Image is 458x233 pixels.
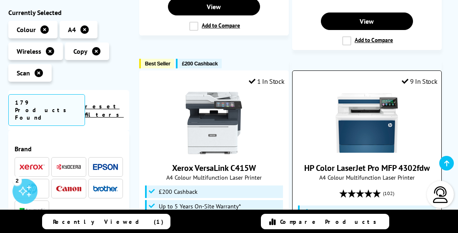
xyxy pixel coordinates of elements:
a: Brother [93,183,118,194]
span: £200 Cashback [159,188,198,195]
label: Add to Compare [342,36,393,45]
span: Colour [17,25,36,34]
img: HP Color LaserJet Pro MFP 4302fdw [335,92,398,154]
span: 179 Products Found [8,94,85,126]
img: Kyocera [56,164,81,170]
a: Compare Products [261,214,389,229]
a: Kyocera [56,162,81,172]
img: Lexmark [20,208,45,213]
span: Copy [73,47,88,55]
button: Best Seller [139,59,175,68]
img: user-headset-light.svg [432,186,449,203]
span: Up to 5 Years On-Site Warranty* [159,203,241,210]
label: Add to Compare [189,22,240,31]
span: Compare Products [280,218,381,225]
span: A4 Colour Multifunction Laser Printer [144,173,285,181]
span: Brand [15,145,123,153]
img: Epson [93,164,118,170]
div: 1 In Stock [249,77,285,85]
span: (102) [383,185,394,201]
a: Xerox [20,162,45,172]
a: Lexmark [20,205,45,215]
a: HP Color LaserJet Pro MFP 4302fdw [335,148,398,156]
span: Wireless [17,47,41,55]
a: Xerox VersaLink C415W [172,163,256,173]
span: A4 [68,25,76,34]
button: £200 Cashback [176,59,222,68]
span: £200 Cashback [182,60,218,67]
a: Canon [56,183,81,194]
span: Recently Viewed (1) [53,218,164,225]
a: View [321,13,413,30]
div: 9 In Stock [402,77,438,85]
a: HP Color LaserJet Pro MFP 4302fdw [304,163,430,173]
img: Brother [93,185,118,191]
a: Xerox VersaLink C415W [183,148,245,156]
span: Best Seller [145,60,170,67]
img: Xerox VersaLink C415W [183,92,245,154]
span: Scan [17,69,30,77]
span: A4 Colour Multifunction Laser Printer [297,173,438,181]
a: Recently Viewed (1) [42,214,170,229]
span: 10% Off Using Coupon Code [DATE] [312,208,403,215]
div: 2 [13,176,22,185]
img: Xerox [20,164,45,170]
a: Epson [93,162,118,172]
div: Currently Selected [8,8,129,17]
a: reset filters [85,103,124,118]
img: Canon [56,186,81,191]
